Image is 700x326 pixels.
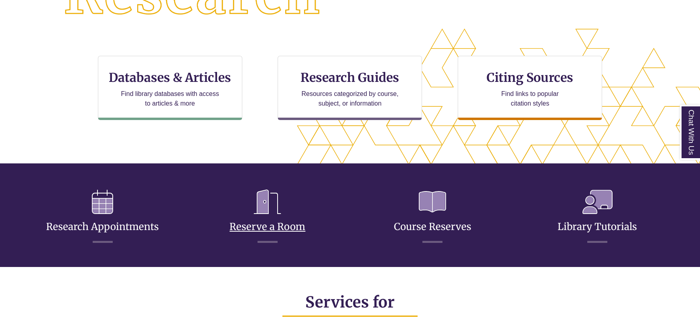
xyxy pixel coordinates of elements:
[558,201,637,233] a: Library Tutorials
[105,70,235,85] h3: Databases & Articles
[118,89,222,108] p: Find library databases with access to articles & more
[458,56,602,120] a: Citing Sources Find links to popular citation styles
[481,70,579,85] h3: Citing Sources
[305,293,395,312] span: Services for
[278,56,422,120] a: Research Guides Resources categorized by course, subject, or information
[229,201,305,233] a: Reserve a Room
[394,201,471,233] a: Course Reserves
[98,56,242,120] a: Databases & Articles Find library databases with access to articles & more
[491,89,569,108] p: Find links to popular citation styles
[284,70,415,85] h3: Research Guides
[298,89,402,108] p: Resources categorized by course, subject, or information
[46,201,159,233] a: Research Appointments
